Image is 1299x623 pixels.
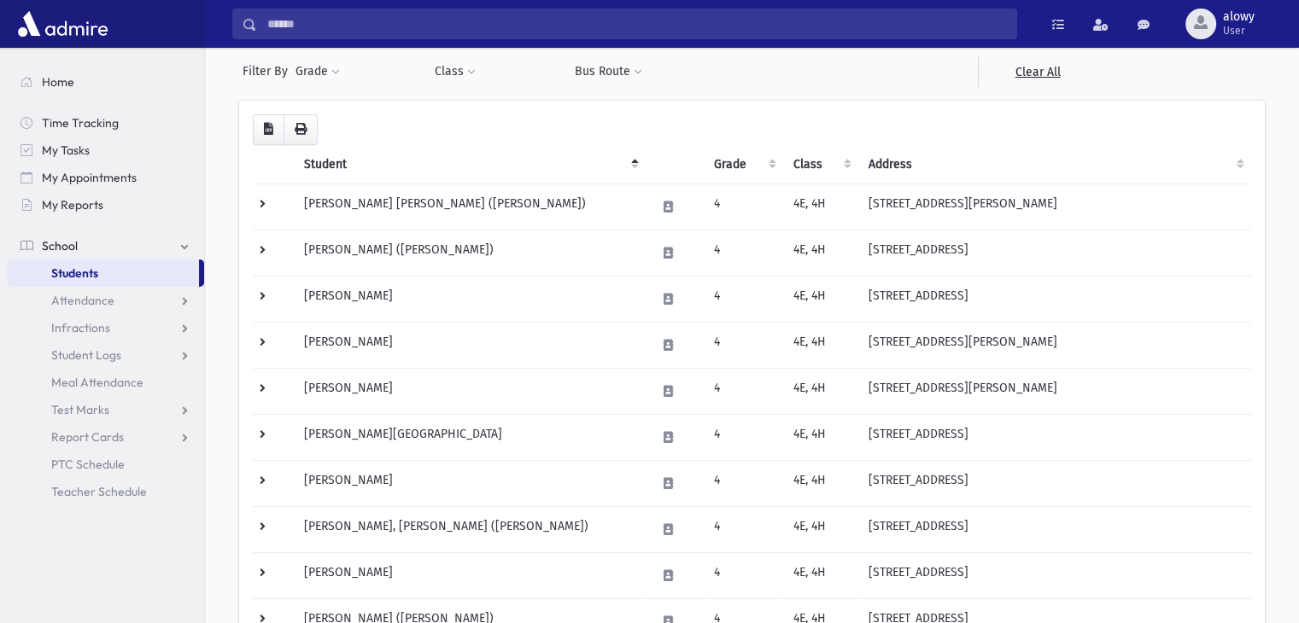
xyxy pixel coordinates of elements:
a: My Reports [7,191,204,218]
th: Student: activate to sort column descending [294,145,646,184]
td: [PERSON_NAME] [294,368,646,414]
a: Teacher Schedule [7,478,204,505]
td: [STREET_ADDRESS] [858,460,1251,506]
span: Attendance [51,293,114,308]
td: 4E, 4H [783,230,858,276]
a: School [7,232,204,259]
span: Time Tracking [42,115,119,131]
td: [STREET_ADDRESS] [858,506,1251,552]
td: 4 [704,276,783,322]
td: [STREET_ADDRESS] [858,414,1251,460]
td: 4E, 4H [783,506,858,552]
td: [STREET_ADDRESS] [858,230,1251,276]
td: 4E, 4H [783,414,858,460]
span: Home [42,74,74,90]
span: PTC Schedule [51,457,125,472]
td: [PERSON_NAME] [294,276,646,322]
a: Infractions [7,314,204,341]
td: 4E, 4H [783,183,858,230]
th: Address: activate to sort column ascending [858,145,1251,184]
td: 4E, 4H [783,552,858,598]
td: [STREET_ADDRESS][PERSON_NAME] [858,183,1251,230]
span: School [42,238,78,253]
td: 4 [704,414,783,460]
td: 4 [704,183,783,230]
a: My Appointments [7,164,204,191]
span: Infractions [51,320,110,335]
span: Report Cards [51,429,124,445]
input: Search [257,9,1016,39]
button: Print [284,114,318,145]
td: 4 [704,460,783,506]
a: Clear All [978,56,1097,87]
th: Class: activate to sort column ascending [783,145,858,184]
td: [PERSON_NAME] ([PERSON_NAME]) [294,230,646,276]
td: [STREET_ADDRESS] [858,552,1251,598]
td: 4 [704,552,783,598]
td: [PERSON_NAME] [294,322,646,368]
span: User [1223,24,1255,38]
td: 4 [704,230,783,276]
td: [PERSON_NAME] [294,552,646,598]
a: Attendance [7,287,204,314]
td: [PERSON_NAME] [294,460,646,506]
td: 4E, 4H [783,460,858,506]
a: Test Marks [7,396,204,423]
td: [PERSON_NAME], [PERSON_NAME] ([PERSON_NAME]) [294,506,646,552]
td: 4 [704,368,783,414]
a: Report Cards [7,423,204,451]
img: AdmirePro [14,7,112,41]
td: 4E, 4H [783,276,858,322]
a: Students [7,259,199,287]
td: 4E, 4H [783,322,858,368]
button: Bus Route [574,56,643,87]
a: Home [7,68,204,96]
td: 4 [704,322,783,368]
td: [PERSON_NAME] [PERSON_NAME] ([PERSON_NAME]) [294,183,646,230]
td: [STREET_ADDRESS] [858,276,1251,322]
td: [STREET_ADDRESS][PERSON_NAME] [858,368,1251,414]
span: Student Logs [51,347,121,363]
span: alowy [1223,10,1255,24]
a: Meal Attendance [7,369,204,396]
td: [PERSON_NAME][GEOGRAPHIC_DATA] [294,414,646,460]
span: My Appointments [42,170,137,185]
td: [STREET_ADDRESS][PERSON_NAME] [858,322,1251,368]
span: My Reports [42,197,103,213]
button: Class [434,56,477,87]
span: My Tasks [42,143,90,158]
a: My Tasks [7,137,204,164]
td: 4E, 4H [783,368,858,414]
button: Grade [295,56,341,87]
button: CSV [253,114,284,145]
span: Teacher Schedule [51,484,147,499]
a: PTC Schedule [7,451,204,478]
span: Meal Attendance [51,375,143,390]
a: Student Logs [7,341,204,369]
span: Filter By [243,62,295,80]
a: Time Tracking [7,109,204,137]
td: 4 [704,506,783,552]
span: Students [51,265,98,281]
th: Grade: activate to sort column ascending [704,145,783,184]
span: Test Marks [51,402,109,417]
